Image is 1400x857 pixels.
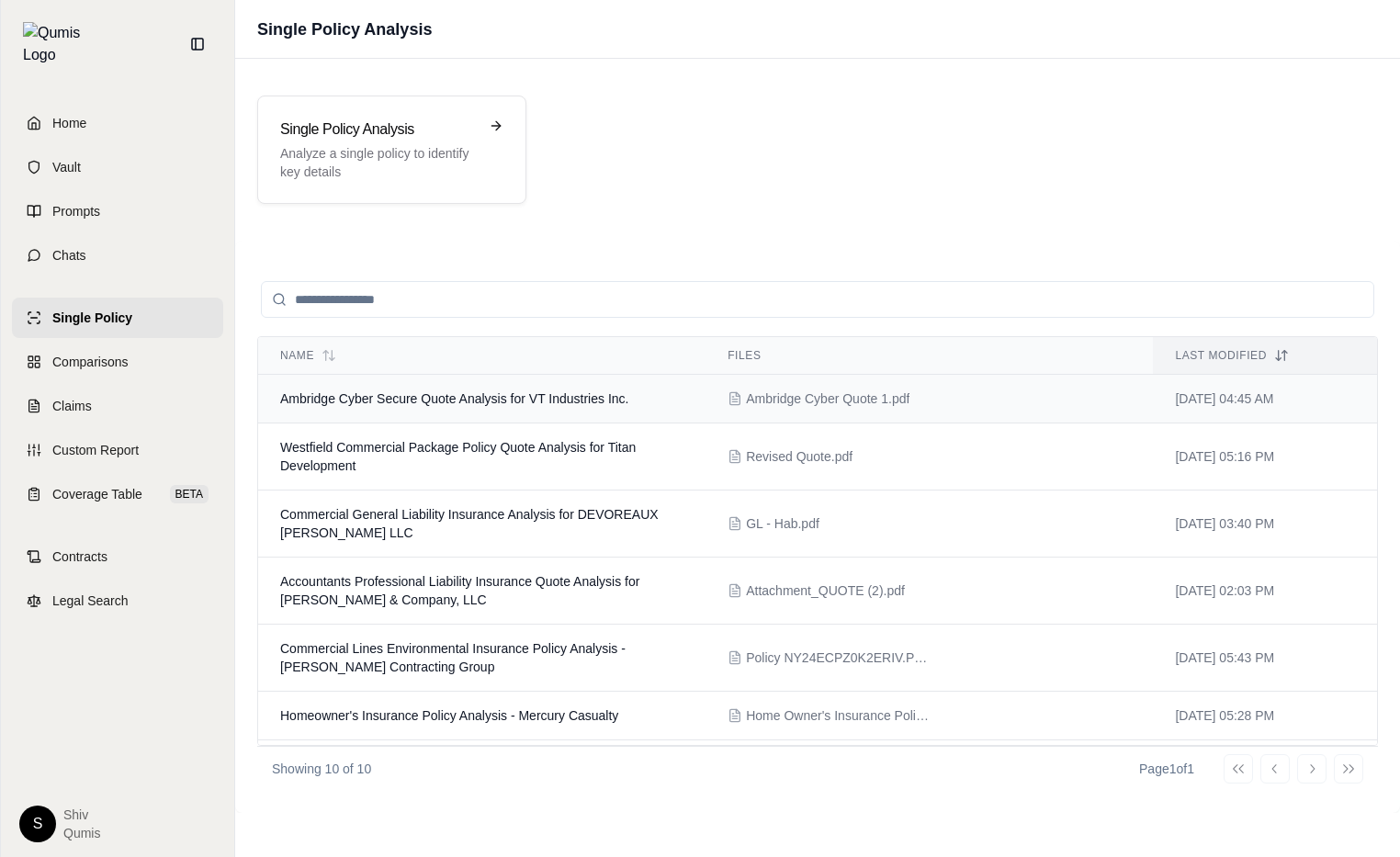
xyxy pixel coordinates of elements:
[746,581,905,600] span: Attachment_QUOTE (2).pdf
[63,806,100,824] span: Shiv
[280,440,636,473] span: Westfield Commercial Package Policy Quote Analysis for Titan Development
[63,824,100,842] span: Qumis
[280,144,478,181] p: Analyze a single policy to identify key details
[12,298,223,338] a: Single Policy
[1153,491,1377,558] td: [DATE] 03:40 PM
[52,246,86,265] span: Chats
[183,29,212,59] button: Collapse sidebar
[1153,423,1377,491] td: [DATE] 05:16 PM
[12,386,223,426] a: Claims
[746,648,930,667] span: Policy NY24ECPZ0K2ERIV.PDF
[257,17,432,42] h1: Single Policy Analysis
[12,191,223,231] a: Prompts
[52,202,100,220] span: Prompts
[52,114,86,132] span: Home
[52,309,132,327] span: Single Policy
[706,337,1153,375] th: Files
[52,441,139,459] span: Custom Report
[12,581,223,621] a: Legal Search
[52,353,128,371] span: Comparisons
[1153,375,1377,423] td: [DATE] 04:45 AM
[23,22,92,66] img: Qumis Logo
[1153,558,1377,625] td: [DATE] 02:03 PM
[1139,760,1194,778] div: Page 1 of 1
[280,348,683,363] div: Name
[272,760,371,778] p: Showing 10 of 10
[746,447,852,466] span: Revised Quote.pdf
[1175,348,1355,363] div: Last modified
[746,514,819,533] span: GL - Hab.pdf
[280,708,618,723] span: Homeowner's Insurance Policy Analysis - Mercury Casualty
[1153,740,1377,807] td: [DATE] 11:47 PM
[12,147,223,187] a: Vault
[12,536,223,577] a: Contracts
[12,103,223,143] a: Home
[52,592,129,610] span: Legal Search
[280,507,659,540] span: Commercial General Liability Insurance Analysis for DEVOREAUX THELA STEWART LLC
[746,706,930,725] span: Home Owner's Insurance Policy - Mercury Casualty - 574 Chapala - March 27-2024 to 2025.pdf
[12,342,223,382] a: Comparisons
[19,806,56,842] div: S
[280,641,626,674] span: Commercial Lines Environmental Insurance Policy Analysis - Reidy Contracting Group
[52,397,92,415] span: Claims
[170,485,209,503] span: BETA
[1153,692,1377,740] td: [DATE] 05:28 PM
[1153,625,1377,692] td: [DATE] 05:43 PM
[12,235,223,276] a: Chats
[12,430,223,470] a: Custom Report
[52,158,81,176] span: Vault
[280,391,628,406] span: Ambridge Cyber Secure Quote Analysis for VT Industries Inc.
[52,485,142,503] span: Coverage Table
[280,118,478,141] h3: Single Policy Analysis
[280,574,639,607] span: Accountants Professional Liability Insurance Quote Analysis for McComb & Company, LLC
[746,389,909,408] span: Ambridge Cyber Quote 1.pdf
[52,547,107,566] span: Contracts
[12,474,223,514] a: Coverage TableBETA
